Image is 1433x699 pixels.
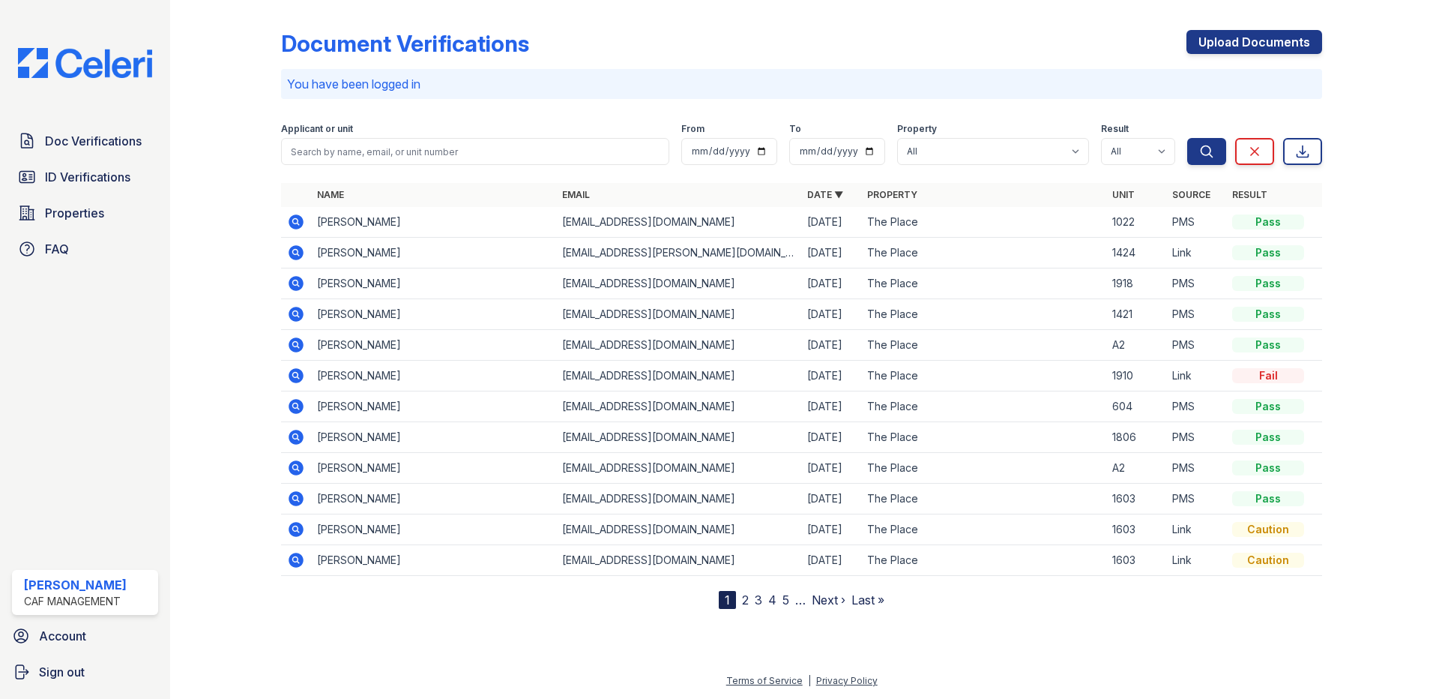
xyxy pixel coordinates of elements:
td: [EMAIL_ADDRESS][DOMAIN_NAME] [556,268,801,299]
div: Pass [1232,430,1304,445]
td: [EMAIL_ADDRESS][DOMAIN_NAME] [556,299,801,330]
div: 1 [719,591,736,609]
td: [EMAIL_ADDRESS][DOMAIN_NAME] [556,422,801,453]
label: Result [1101,123,1129,135]
input: Search by name, email, or unit number [281,138,669,165]
div: Fail [1232,368,1304,383]
td: The Place [861,238,1106,268]
td: 1603 [1106,514,1166,545]
td: [DATE] [801,207,861,238]
span: … [795,591,806,609]
span: Sign out [39,663,85,681]
span: Doc Verifications [45,132,142,150]
a: Email [562,189,590,200]
a: 2 [742,592,749,607]
td: [DATE] [801,299,861,330]
td: Link [1166,545,1226,576]
td: [EMAIL_ADDRESS][DOMAIN_NAME] [556,514,801,545]
div: Document Verifications [281,30,529,57]
td: The Place [861,422,1106,453]
a: Sign out [6,657,164,687]
td: [EMAIL_ADDRESS][DOMAIN_NAME] [556,545,801,576]
td: [PERSON_NAME] [311,268,556,299]
div: Pass [1232,214,1304,229]
a: 5 [782,592,789,607]
td: Link [1166,514,1226,545]
td: PMS [1166,330,1226,361]
td: 1910 [1106,361,1166,391]
a: ID Verifications [12,162,158,192]
td: [DATE] [801,391,861,422]
a: FAQ [12,234,158,264]
td: [DATE] [801,453,861,484]
td: The Place [861,299,1106,330]
td: PMS [1166,391,1226,422]
td: The Place [861,391,1106,422]
td: PMS [1166,422,1226,453]
td: [DATE] [801,238,861,268]
td: [EMAIL_ADDRESS][DOMAIN_NAME] [556,330,801,361]
td: [EMAIL_ADDRESS][DOMAIN_NAME] [556,391,801,422]
a: Privacy Policy [816,675,878,686]
td: PMS [1166,299,1226,330]
td: [EMAIL_ADDRESS][DOMAIN_NAME] [556,207,801,238]
td: [DATE] [801,361,861,391]
a: Upload Documents [1186,30,1322,54]
td: [EMAIL_ADDRESS][DOMAIN_NAME] [556,453,801,484]
td: PMS [1166,453,1226,484]
td: [PERSON_NAME] [311,453,556,484]
td: The Place [861,330,1106,361]
a: Date ▼ [807,189,843,200]
a: Last » [851,592,884,607]
td: PMS [1166,484,1226,514]
a: Source [1172,189,1210,200]
td: The Place [861,453,1106,484]
td: A2 [1106,453,1166,484]
td: [PERSON_NAME] [311,422,556,453]
td: 1424 [1106,238,1166,268]
td: PMS [1166,268,1226,299]
td: The Place [861,545,1106,576]
div: Pass [1232,399,1304,414]
td: Link [1166,238,1226,268]
a: Result [1232,189,1267,200]
td: [DATE] [801,422,861,453]
td: [DATE] [801,330,861,361]
td: [PERSON_NAME] [311,514,556,545]
td: 604 [1106,391,1166,422]
td: The Place [861,514,1106,545]
a: Unit [1112,189,1135,200]
a: 3 [755,592,762,607]
td: 1603 [1106,484,1166,514]
td: [PERSON_NAME] [311,484,556,514]
td: [EMAIL_ADDRESS][PERSON_NAME][DOMAIN_NAME] [556,238,801,268]
a: Name [317,189,344,200]
span: Account [39,627,86,645]
label: To [789,123,801,135]
a: Account [6,621,164,651]
td: [DATE] [801,484,861,514]
td: 1022 [1106,207,1166,238]
td: [EMAIL_ADDRESS][DOMAIN_NAME] [556,484,801,514]
p: You have been logged in [287,75,1316,93]
td: [PERSON_NAME] [311,330,556,361]
td: [DATE] [801,514,861,545]
a: Next › [812,592,845,607]
td: [DATE] [801,545,861,576]
td: The Place [861,361,1106,391]
td: [PERSON_NAME] [311,391,556,422]
span: Properties [45,204,104,222]
td: The Place [861,484,1106,514]
div: Pass [1232,460,1304,475]
td: 1806 [1106,422,1166,453]
div: Pass [1232,491,1304,506]
td: The Place [861,207,1106,238]
label: Property [897,123,937,135]
div: Pass [1232,337,1304,352]
a: Doc Verifications [12,126,158,156]
td: 1918 [1106,268,1166,299]
td: [PERSON_NAME] [311,299,556,330]
a: 4 [768,592,776,607]
div: Pass [1232,276,1304,291]
td: 1421 [1106,299,1166,330]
